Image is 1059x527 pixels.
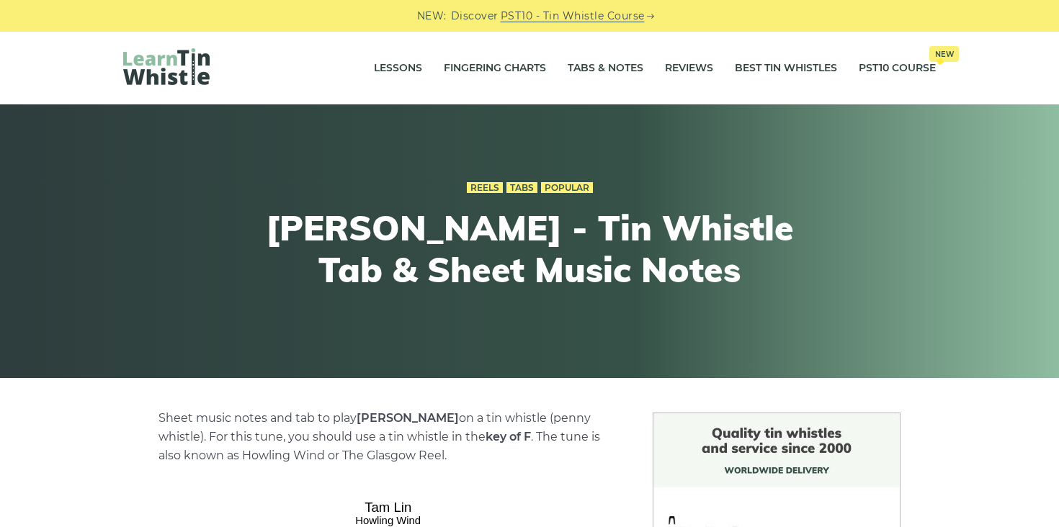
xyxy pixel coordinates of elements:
span: New [929,46,959,62]
a: Tabs [506,182,537,194]
a: Tabs & Notes [568,50,643,86]
h1: [PERSON_NAME] - Tin Whistle Tab & Sheet Music Notes [264,207,795,290]
a: Best Tin Whistles [735,50,837,86]
strong: [PERSON_NAME] [357,411,459,425]
strong: key of F [486,430,531,443]
img: LearnTinWhistle.com [123,48,210,85]
a: Reels [467,182,503,194]
a: Reviews [665,50,713,86]
a: Fingering Charts [444,50,546,86]
a: PST10 CourseNew [859,50,936,86]
a: Popular [541,182,593,194]
a: Lessons [374,50,422,86]
p: Sheet music notes and tab to play on a tin whistle (penny whistle). For this tune, you should use... [158,409,618,465]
